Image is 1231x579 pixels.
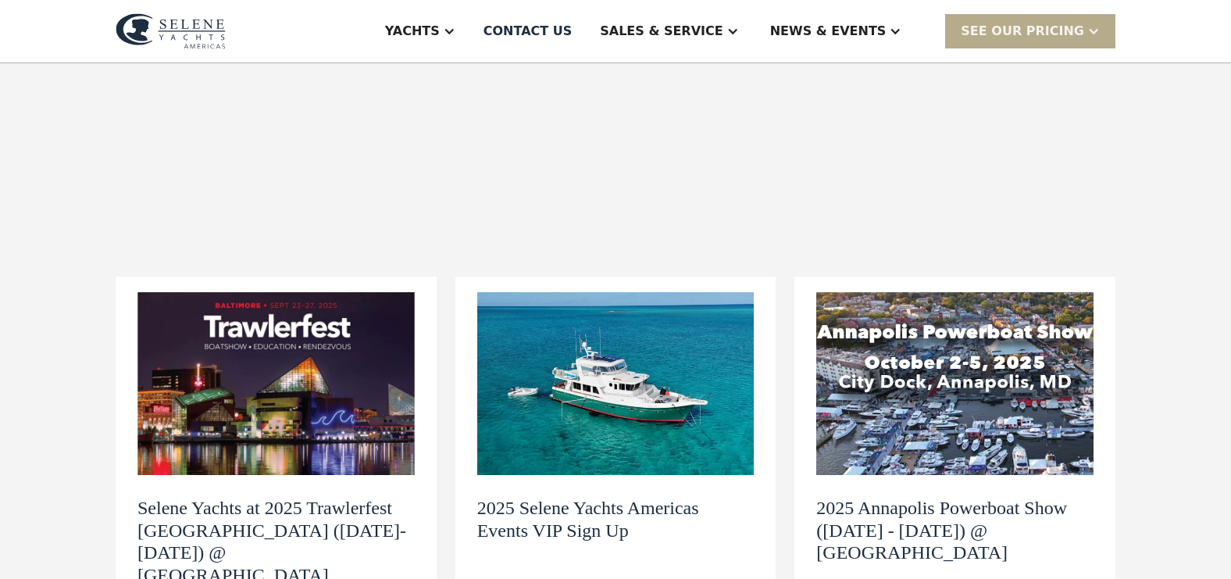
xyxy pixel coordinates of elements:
div: Sales & Service [600,22,723,41]
div: Yachts [385,22,440,41]
div: SEE Our Pricing [961,22,1084,41]
div: News & EVENTS [770,22,887,41]
div: Contact US [483,22,573,41]
h2: 2025 Annapolis Powerboat Show ([DATE] - [DATE]) @ [GEOGRAPHIC_DATA] [816,497,1094,564]
h2: 2025 Selene Yachts Americas Events VIP Sign Up [477,497,755,542]
div: SEE Our Pricing [945,14,1115,48]
img: logo [116,13,226,49]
